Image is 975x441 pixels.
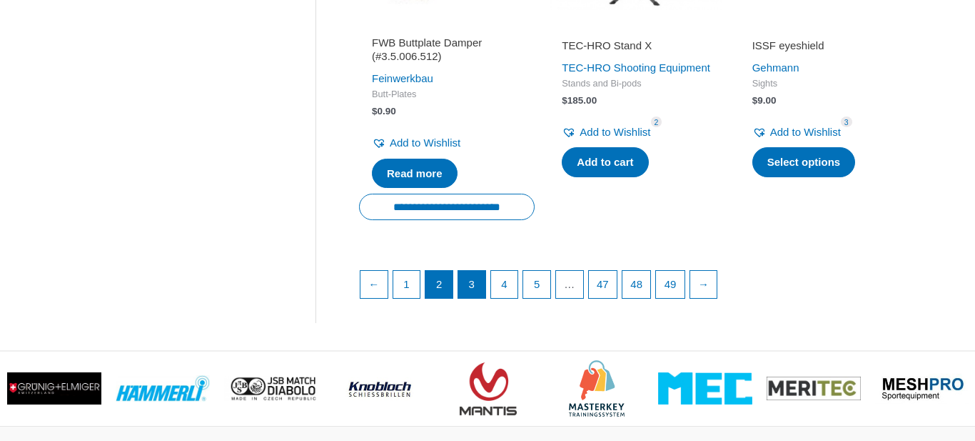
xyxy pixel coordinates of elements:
[656,271,684,298] a: Page 49
[589,271,617,298] a: Page 47
[360,271,388,298] a: ←
[752,147,856,177] a: Select options for “ISSF eyeshield”
[372,36,522,64] h2: FWB Buttplate Damper (#3.5.006.512)
[562,19,712,36] iframe: Customer reviews powered by Trustpilot
[562,147,648,177] a: Add to cart: “TEC-HRO Stand X”
[752,122,841,142] a: Add to Wishlist
[491,271,518,298] a: Page 4
[752,39,902,53] h2: ISSF eyeshield
[523,271,550,298] a: Page 5
[752,39,902,58] a: ISSF eyeshield
[770,126,841,138] span: Add to Wishlist
[359,270,915,306] nav: Product Pagination
[372,36,522,69] a: FWB Buttplate Damper (#3.5.006.512)
[562,61,710,74] a: TEC-HRO Shooting Equipment
[458,271,485,298] a: Page 3
[562,39,712,53] h2: TEC-HRO Stand X
[372,72,433,84] a: Feinwerkbau
[752,61,799,74] a: Gehmann
[651,117,662,127] span: 2
[690,271,717,298] a: →
[372,106,378,117] span: $
[752,78,902,90] span: Sights
[372,106,396,117] bdi: 0.90
[752,95,758,106] span: $
[562,39,712,58] a: TEC-HRO Stand X
[622,271,650,298] a: Page 48
[580,126,650,138] span: Add to Wishlist
[562,78,712,90] span: Stands and Bi-pods
[372,89,522,101] span: Butt-Plates
[562,122,650,142] a: Add to Wishlist
[372,133,460,153] a: Add to Wishlist
[841,117,852,127] span: 3
[372,159,458,189] a: Read more about “FWB Buttplate Damper (#3.5.006.512)”
[372,19,522,36] iframe: Customer reviews powered by Trustpilot
[556,271,583,298] span: …
[562,95,567,106] span: $
[752,19,902,36] iframe: Customer reviews powered by Trustpilot
[425,271,453,298] span: Page 2
[562,95,597,106] bdi: 185.00
[752,95,777,106] bdi: 9.00
[390,137,460,149] span: Add to Wishlist
[393,271,420,298] a: Page 1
